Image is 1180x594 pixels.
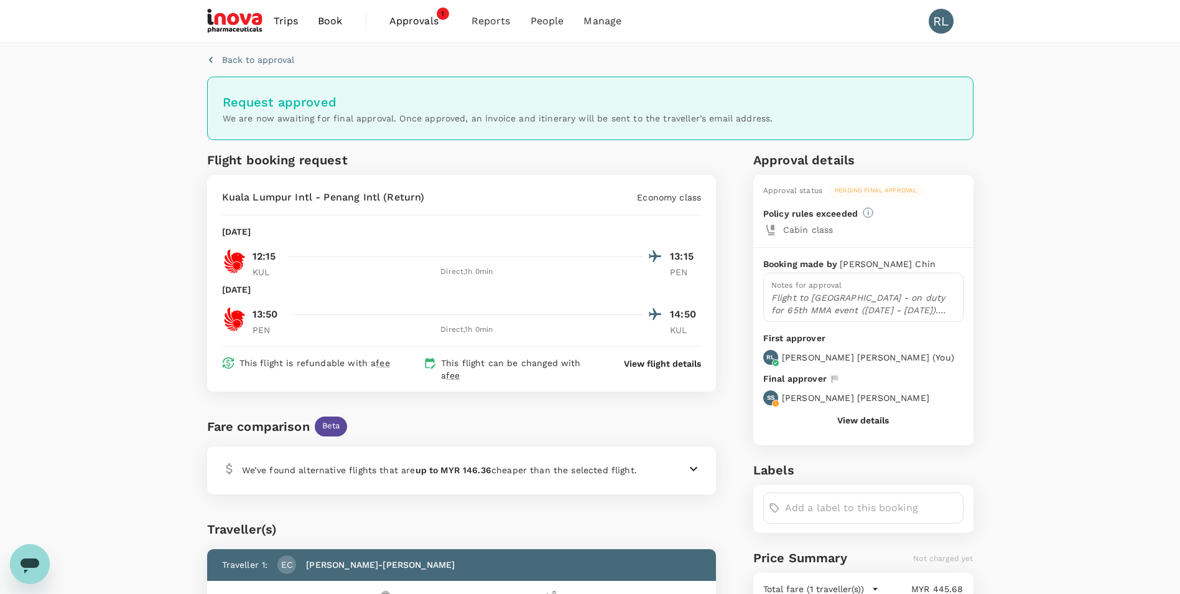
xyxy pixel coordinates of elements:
span: Book [318,14,343,29]
div: Direct , 1h 0min [291,266,643,278]
p: KUL [670,324,701,336]
p: Final approver [763,372,827,385]
span: fee [446,370,460,380]
p: Kuala Lumpur Intl - Penang Intl (Return) [222,190,425,205]
p: This flight is refundable with a [239,357,390,369]
h6: Flight booking request [207,150,459,170]
p: This flight can be changed with a [441,357,600,382]
input: Add a label to this booking [785,498,958,518]
p: RL [766,353,774,362]
span: 1 [437,7,449,20]
p: Cabin class [783,224,964,236]
div: RL [929,9,954,34]
p: Booking made by [763,258,840,270]
img: OD [222,249,247,274]
p: Flight to [GEOGRAPHIC_DATA] - on duty for 65th MMA event ([DATE] - [DATE]). Flying in on [DATE], ... [771,291,955,316]
p: [PERSON_NAME] Chin [840,258,936,270]
p: Back to approval [222,54,294,66]
p: First approver [763,332,964,345]
span: Approvals [389,14,452,29]
span: People [531,14,564,29]
span: Reports [472,14,511,29]
p: [DATE] [222,283,251,296]
p: EC [281,559,293,571]
div: Direct , 1h 0min [291,324,643,336]
p: 13:15 [670,249,701,264]
p: [PERSON_NAME]-[PERSON_NAME] [306,559,455,571]
p: 12:15 [253,249,276,264]
h6: Request approved [223,92,958,112]
p: PEN [253,324,284,336]
iframe: Button to launch messaging window [10,544,50,584]
span: Notes for approval [771,281,842,290]
p: SS [767,394,774,402]
p: KUL [253,266,284,278]
h6: Price Summary [753,548,847,568]
h6: Labels [753,460,973,480]
span: Pending final approval [827,186,924,195]
div: Approval status [763,185,822,197]
span: Trips [274,14,298,29]
p: Policy rules exceeded [763,207,858,220]
p: We are now awaiting for final approval. Once approved, an invoice and itinerary will be sent to t... [223,112,958,125]
p: PEN [670,266,701,278]
p: Economy class [637,191,701,204]
img: OD [222,307,247,332]
div: Traveller(s) [207,519,717,539]
p: Traveller 1 : [222,559,268,571]
div: Fare comparison [207,417,310,436]
span: fee [376,358,389,368]
p: [PERSON_NAME] [PERSON_NAME] [782,392,929,404]
p: [PERSON_NAME] [PERSON_NAME] ( You ) [782,351,954,364]
button: View flight details [624,357,701,370]
button: Back to approval [207,54,294,66]
b: up to MYR 146.36 [416,465,491,475]
p: We’ve found alternative flights that are cheaper than the selected flight. [242,464,637,476]
h6: Approval details [753,150,973,170]
span: Not charged yet [913,554,973,563]
span: Manage [583,14,621,29]
p: [DATE] [222,225,251,238]
img: iNova Pharmaceuticals [207,7,264,35]
p: 13:50 [253,307,278,322]
span: Beta [315,420,348,432]
p: 14:50 [670,307,701,322]
button: View details [837,415,889,425]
